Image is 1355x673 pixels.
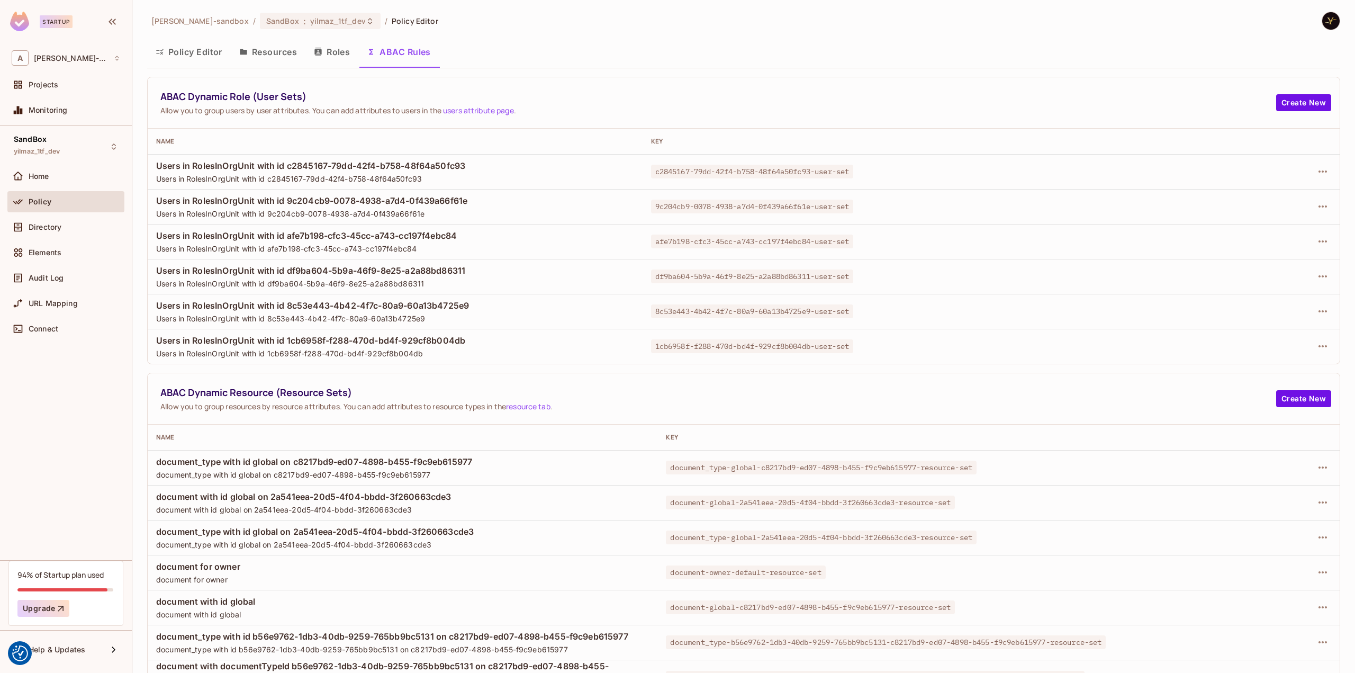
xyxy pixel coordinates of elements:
span: URL Mapping [29,299,78,308]
img: SReyMgAAAABJRU5ErkJggg== [10,12,29,31]
span: Users in RolesInOrgUnit with id 9c204cb9-0078-4938-a7d4-0f439a66f61e [156,209,634,219]
span: 1cb6958f-f288-470d-bd4f-929cf8b004db-user-set [651,339,854,353]
span: document_type with id global on c8217bd9-ed07-4898-b455-f9c9eb615977 [156,456,649,468]
span: document_type-b56e9762-1db3-40db-9259-765bb9bc5131-c8217bd9-ed07-4898-b455-f9c9eb615977-resource-set [666,635,1106,649]
button: Create New [1276,390,1331,407]
span: Allow you to group resources by resource attributes. You can add attributes to resource types in ... [160,401,1276,411]
span: Users in RolesInOrgUnit with id 1cb6958f-f288-470d-bd4f-929cf8b004db [156,348,634,358]
span: document with id global on 2a541eea-20d5-4f04-bbdd-3f260663cde3 [156,491,649,502]
span: document_type with id b56e9762-1db3-40db-9259-765bb9bc5131 on c8217bd9-ed07-4898-b455-f9c9eb615977 [156,644,649,654]
div: 94% of Startup plan used [17,570,104,580]
span: yilmaz_1tf_dev [310,16,366,26]
span: document_type with id global on c8217bd9-ed07-4898-b455-f9c9eb615977 [156,470,649,480]
span: Users in RolesInOrgUnit with id 9c204cb9-0078-4938-a7d4-0f439a66f61e [156,195,634,207]
span: Monitoring [29,106,68,114]
img: Revisit consent button [12,645,28,661]
span: 9c204cb9-0078-4938-a7d4-0f439a66f61e-user-set [651,200,854,213]
span: document_type-global-c8217bd9-ed07-4898-b455-f9c9eb615977-resource-set [666,461,977,474]
span: Directory [29,223,61,231]
span: SandBox [14,135,47,143]
span: Projects [29,80,58,89]
span: df9ba604-5b9a-46f9-8e25-a2a88bd86311-user-set [651,270,854,283]
span: document with id global on 2a541eea-20d5-4f04-bbdd-3f260663cde3 [156,505,649,515]
span: document for owner [156,561,649,572]
span: Elements [29,248,61,257]
span: ABAC Dynamic Role (User Sets) [160,90,1276,103]
span: document_type with id b56e9762-1db3-40db-9259-765bb9bc5131 on c8217bd9-ed07-4898-b455-f9c9eb615977 [156,631,649,642]
button: Upgrade [17,600,69,617]
span: Home [29,172,49,181]
span: document-global-c8217bd9-ed07-4898-b455-f9c9eb615977-resource-set [666,600,955,614]
img: Yilmaz Alizadeh [1322,12,1340,30]
span: document with id global [156,596,649,607]
div: Name [156,433,649,442]
div: Name [156,137,634,146]
span: document_type with id global on 2a541eea-20d5-4f04-bbdd-3f260663cde3 [156,540,649,550]
span: document with id global [156,609,649,620]
div: Key [666,433,1131,442]
span: document_type with id global on 2a541eea-20d5-4f04-bbdd-3f260663cde3 [156,526,649,537]
span: Users in RolesInOrgUnit with id afe7b198-cfc3-45cc-a743-cc197f4ebc84 [156,230,634,241]
span: 8c53e443-4b42-4f7c-80a9-60a13b4725e9-user-set [651,304,854,318]
span: Allow you to group users by user attributes. You can add attributes to users in the . [160,105,1276,115]
li: / [385,16,387,26]
span: Policy [29,198,51,206]
span: Users in RolesInOrgUnit with id 8c53e443-4b42-4f7c-80a9-60a13b4725e9 [156,313,634,324]
button: ABAC Rules [358,39,439,65]
span: Users in RolesInOrgUnit with id df9ba604-5b9a-46f9-8e25-a2a88bd86311 [156,265,634,276]
span: Users in RolesInOrgUnit with id df9ba604-5b9a-46f9-8e25-a2a88bd86311 [156,279,634,289]
span: Audit Log [29,274,64,282]
span: yilmaz_1tf_dev [14,147,60,156]
span: document-owner-default-resource-set [666,566,825,579]
span: Users in RolesInOrgUnit with id 8c53e443-4b42-4f7c-80a9-60a13b4725e9 [156,300,634,311]
li: / [253,16,256,26]
span: ABAC Dynamic Resource (Resource Sets) [160,386,1276,399]
span: Users in RolesInOrgUnit with id afe7b198-cfc3-45cc-a743-cc197f4ebc84 [156,244,634,254]
span: : [303,17,306,25]
a: users attribute page [443,105,514,115]
span: document for owner [156,575,649,585]
a: resource tab [506,401,550,411]
button: Consent Preferences [12,645,28,661]
span: c2845167-79dd-42f4-b758-48f64a50fc93-user-set [651,165,854,178]
span: Users in RolesInOrgUnit with id c2845167-79dd-42f4-b758-48f64a50fc93 [156,160,634,172]
span: SandBox [266,16,299,26]
button: Resources [231,39,305,65]
span: Policy Editor [392,16,438,26]
span: Users in RolesInOrgUnit with id 1cb6958f-f288-470d-bd4f-929cf8b004db [156,335,634,346]
span: Help & Updates [29,645,85,654]
span: Workspace: alex-trustflight-sandbox [34,54,109,62]
span: Users in RolesInOrgUnit with id c2845167-79dd-42f4-b758-48f64a50fc93 [156,174,634,184]
span: the active workspace [151,16,249,26]
button: Policy Editor [147,39,231,65]
span: afe7b198-cfc3-45cc-a743-cc197f4ebc84-user-set [651,235,854,248]
span: document-global-2a541eea-20d5-4f04-bbdd-3f260663cde3-resource-set [666,496,955,509]
button: Create New [1276,94,1331,111]
span: A [12,50,29,66]
div: Key [651,137,1123,146]
div: Startup [40,15,73,28]
span: Connect [29,325,58,333]
button: Roles [305,39,358,65]
span: document_type-global-2a541eea-20d5-4f04-bbdd-3f260663cde3-resource-set [666,531,977,544]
